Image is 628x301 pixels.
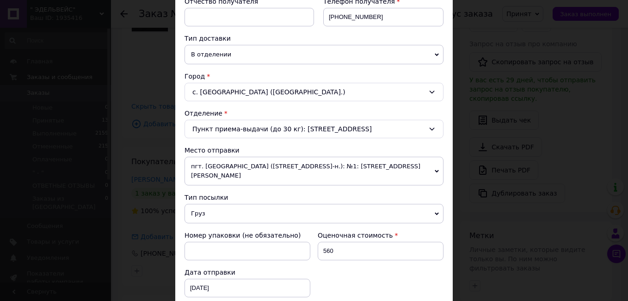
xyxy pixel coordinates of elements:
span: Тип посылки [185,194,228,201]
div: Номер упаковки (не обязательно) [185,231,310,240]
span: Место отправки [185,147,240,154]
span: Груз [185,204,443,223]
div: Пункт приема-выдачи (до 30 кг): [STREET_ADDRESS] [185,120,443,138]
div: Оценочная стоимость [318,231,443,240]
input: +380 [323,8,443,26]
div: Отделение [185,109,443,118]
span: Тип доставки [185,35,231,42]
div: с. [GEOGRAPHIC_DATA] ([GEOGRAPHIC_DATA].) [185,83,443,101]
div: Дата отправки [185,268,310,277]
span: В отделении [185,45,443,64]
span: пгт. [GEOGRAPHIC_DATA] ([STREET_ADDRESS]-н.): №1: [STREET_ADDRESS][PERSON_NAME] [185,157,443,185]
div: Город [185,72,443,81]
